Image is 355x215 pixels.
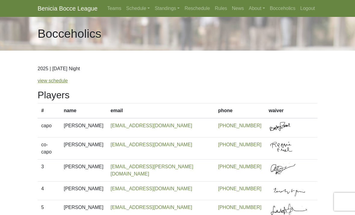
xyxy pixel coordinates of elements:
[218,205,261,210] a: [PHONE_NUMBER]
[38,159,60,181] td: 3
[265,103,317,119] th: waiver
[269,185,314,197] img: signed at 2/2/25 12:32pm
[230,2,246,14] a: News
[215,103,265,119] th: phone
[38,181,60,200] td: 4
[124,2,152,14] a: Schedule
[38,65,317,72] p: 2025 | [DATE] Night
[212,2,230,14] a: Rules
[38,137,60,159] td: co-capo
[38,89,317,101] h2: Players
[218,123,261,128] a: [PHONE_NUMBER]
[60,159,107,181] td: [PERSON_NAME]
[152,2,182,14] a: Standings
[38,118,60,137] td: capo
[218,142,261,147] a: [PHONE_NUMBER]
[111,123,192,128] a: [EMAIL_ADDRESS][DOMAIN_NAME]
[111,186,192,191] a: [EMAIL_ADDRESS][DOMAIN_NAME]
[269,122,314,134] img: signed at 2/1/25 3:54pm
[218,164,261,169] a: [PHONE_NUMBER]
[111,142,192,147] a: [EMAIL_ADDRESS][DOMAIN_NAME]
[38,27,101,41] h1: Bocceholics
[267,2,298,14] a: Bocceholics
[182,2,212,14] a: Reschedule
[105,2,124,14] a: Teams
[107,103,215,119] th: email
[38,103,60,119] th: #
[60,137,107,159] td: [PERSON_NAME]
[111,205,192,210] a: [EMAIL_ADDRESS][DOMAIN_NAME]
[38,2,97,14] a: Benicia Bocce League
[60,103,107,119] th: name
[269,141,314,153] img: signed at 2/2/25 1:24pm
[60,181,107,200] td: [PERSON_NAME]
[111,164,193,176] a: [EMAIL_ADDRESS][PERSON_NAME][DOMAIN_NAME]
[298,2,317,14] a: Logout
[38,78,68,83] a: view schedule
[218,186,261,191] a: [PHONE_NUMBER]
[246,2,267,14] a: About
[269,163,314,175] img: signed at 2/5/25 4:45pm
[60,118,107,137] td: [PERSON_NAME]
